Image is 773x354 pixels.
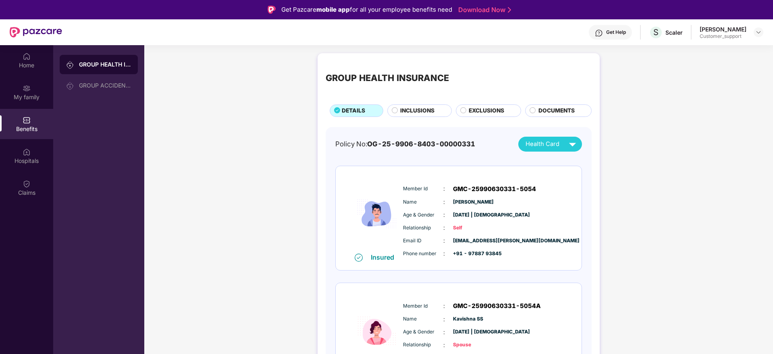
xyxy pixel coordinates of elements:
[355,254,363,262] img: svg+xml;base64,PHN2ZyB4bWxucz0iaHR0cDovL3d3dy53My5vcmcvMjAwMC9zdmciIHdpZHRoPSIxNiIgaGVpZ2h0PSIxNi...
[443,341,445,350] span: :
[453,250,493,258] span: +91 - 97887 93845
[453,198,493,206] span: [PERSON_NAME]
[23,148,31,156] img: svg+xml;base64,PHN2ZyBpZD0iSG9zcGl0YWxzIiB4bWxucz0iaHR0cDovL3d3dy53My5vcmcvMjAwMC9zdmciIHdpZHRoPS...
[403,328,443,336] span: Age & Gender
[403,185,443,193] span: Member Id
[755,29,762,35] img: svg+xml;base64,PHN2ZyBpZD0iRHJvcGRvd24tMzJ4MzIiIHhtbG5zPSJodHRwOi8vd3d3LnczLm9yZy8yMDAwL3N2ZyIgd2...
[367,140,475,148] span: OG-25-9906-8403-00000331
[443,210,445,219] span: :
[335,139,475,149] div: Policy No:
[10,27,62,37] img: New Pazcare Logo
[443,236,445,245] span: :
[23,180,31,188] img: svg+xml;base64,PHN2ZyBpZD0iQ2xhaW0iIHhtbG5zPSJodHRwOi8vd3d3LnczLm9yZy8yMDAwL3N2ZyIgd2lkdGg9IjIwIi...
[453,315,493,323] span: Kavishna SS
[23,52,31,60] img: svg+xml;base64,PHN2ZyBpZD0iSG9tZSIgeG1sbnM9Imh0dHA6Ly93d3cudzMub3JnLzIwMDAvc3ZnIiB3aWR0aD0iMjAiIG...
[469,106,504,115] span: EXCLUSIONS
[443,328,445,337] span: :
[606,29,626,35] div: Get Help
[403,250,443,258] span: Phone number
[518,137,582,152] button: Health Card
[653,27,659,37] span: S
[526,140,559,149] span: Health Card
[443,249,445,258] span: :
[268,6,276,14] img: Logo
[443,198,445,206] span: :
[400,106,434,115] span: INCLUSIONS
[453,237,493,245] span: [EMAIL_ADDRESS][PERSON_NAME][DOMAIN_NAME]
[281,5,452,15] div: Get Pazcare for all your employee benefits need
[403,237,443,245] span: Email ID
[458,6,509,14] a: Download Now
[23,84,31,92] img: svg+xml;base64,PHN2ZyB3aWR0aD0iMjAiIGhlaWdodD0iMjAiIHZpZXdCb3g9IjAgMCAyMCAyMCIgZmlsbD0ibm9uZSIgeG...
[453,341,493,349] span: Spouse
[443,302,445,310] span: :
[66,82,74,90] img: svg+xml;base64,PHN2ZyB3aWR0aD0iMjAiIGhlaWdodD0iMjAiIHZpZXdCb3g9IjAgMCAyMCAyMCIgZmlsbD0ibm9uZSIgeG...
[403,341,443,349] span: Relationship
[453,184,536,194] span: GMC-25990630331-5054
[443,223,445,232] span: :
[453,211,493,219] span: [DATE] | [DEMOGRAPHIC_DATA]
[23,116,31,124] img: svg+xml;base64,PHN2ZyBpZD0iQmVuZWZpdHMiIHhtbG5zPSJodHRwOi8vd3d3LnczLm9yZy8yMDAwL3N2ZyIgd2lkdGg9Ij...
[443,315,445,324] span: :
[595,29,603,37] img: svg+xml;base64,PHN2ZyBpZD0iSGVscC0zMngzMiIgeG1sbnM9Imh0dHA6Ly93d3cudzMub3JnLzIwMDAvc3ZnIiB3aWR0aD...
[565,137,580,151] img: svg+xml;base64,PHN2ZyB4bWxucz0iaHR0cDovL3d3dy53My5vcmcvMjAwMC9zdmciIHZpZXdCb3g9IjAgMCAyNCAyNCIgd2...
[79,82,131,89] div: GROUP ACCIDENTAL INSURANCE
[66,61,74,69] img: svg+xml;base64,PHN2ZyB3aWR0aD0iMjAiIGhlaWdodD0iMjAiIHZpZXdCb3g9IjAgMCAyMCAyMCIgZmlsbD0ibm9uZSIgeG...
[403,211,443,219] span: Age & Gender
[665,29,683,36] div: Scaler
[403,302,443,310] span: Member Id
[453,328,493,336] span: [DATE] | [DEMOGRAPHIC_DATA]
[508,6,511,14] img: Stroke
[453,301,541,311] span: GMC-25990630331-5054A
[538,106,575,115] span: DOCUMENTS
[353,175,401,253] img: icon
[403,198,443,206] span: Name
[700,33,746,40] div: Customer_support
[326,71,449,85] div: GROUP HEALTH INSURANCE
[700,25,746,33] div: [PERSON_NAME]
[342,106,365,115] span: DETAILS
[371,253,399,261] div: Insured
[403,315,443,323] span: Name
[453,224,493,232] span: Self
[79,60,131,69] div: GROUP HEALTH INSURANCE
[403,224,443,232] span: Relationship
[443,184,445,193] span: :
[316,6,350,13] strong: mobile app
